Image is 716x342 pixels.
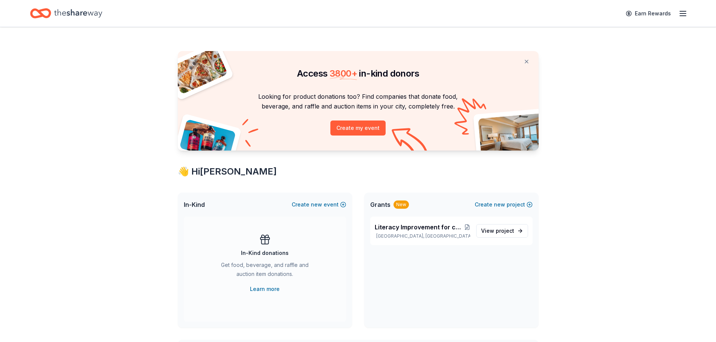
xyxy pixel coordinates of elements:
span: In-Kind [184,200,205,209]
div: Get food, beverage, and raffle and auction item donations. [214,261,316,282]
a: Earn Rewards [621,7,675,20]
button: Createnewevent [292,200,346,209]
span: View [481,226,514,235]
span: Grants [370,200,391,209]
span: 3800 + [330,68,357,79]
div: 👋 Hi [PERSON_NAME] [178,166,539,178]
span: project [496,227,514,234]
span: new [494,200,505,209]
p: Looking for product donations too? Find companies that donate food, beverage, and raffle and auct... [187,92,530,111]
div: In-Kind donations [241,249,289,258]
a: Home [30,5,102,22]
button: Create my event [330,121,386,136]
span: new [311,200,322,209]
a: View project [476,224,528,238]
button: Createnewproject [475,200,533,209]
a: Learn more [250,285,280,294]
div: New [394,200,409,209]
img: Pizza [169,47,228,95]
span: Literacy Improvement for children in [GEOGRAPHIC_DATA] [GEOGRAPHIC_DATA] region [375,223,464,232]
img: Curvy arrow [392,128,429,156]
span: Access in-kind donors [297,68,419,79]
p: [GEOGRAPHIC_DATA], [GEOGRAPHIC_DATA] [375,233,470,239]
